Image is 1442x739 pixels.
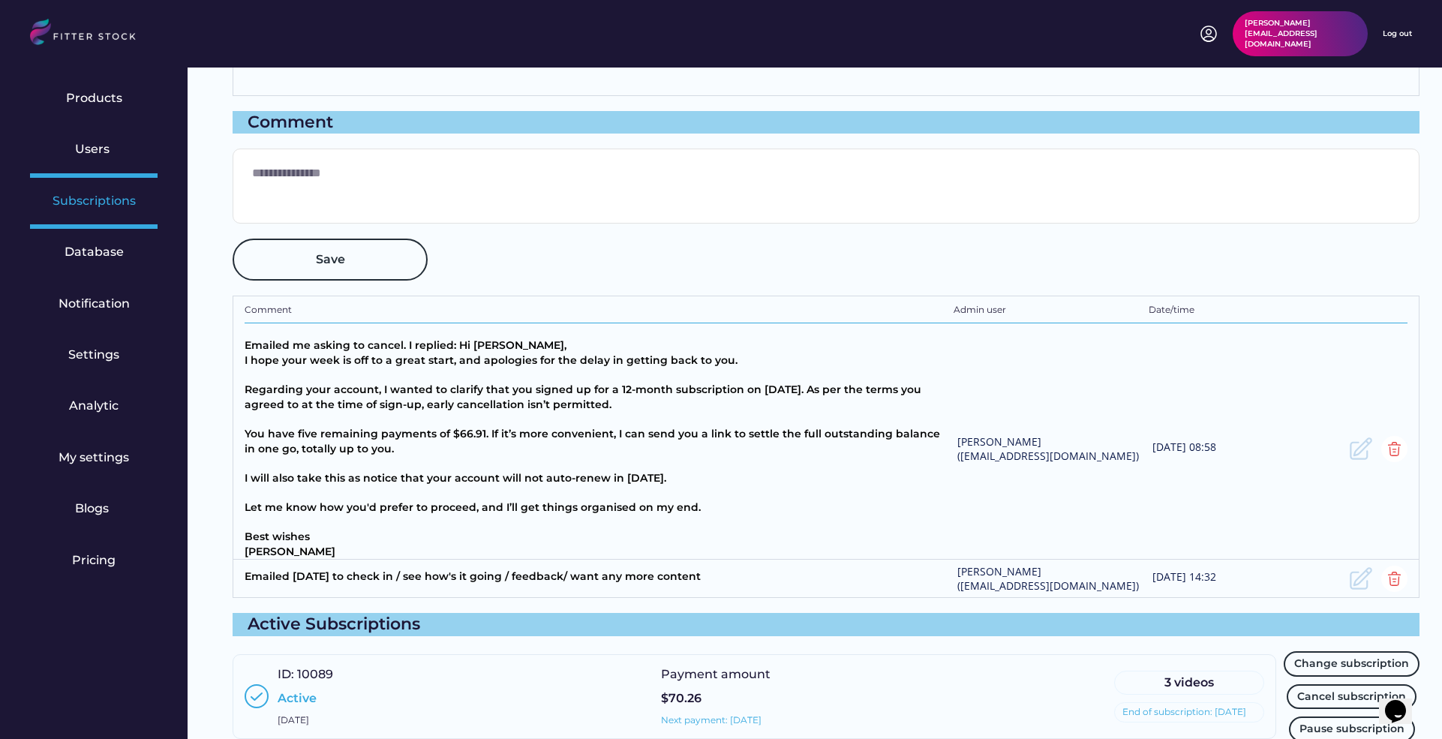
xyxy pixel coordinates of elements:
div: [PERSON_NAME] ([EMAIL_ADDRESS][DOMAIN_NAME]) [957,434,1145,464]
div: [PERSON_NAME] ([EMAIL_ADDRESS][DOMAIN_NAME]) [957,564,1145,593]
img: Frame.svg [1347,566,1374,592]
img: LOGO.svg [30,19,149,50]
div: Next payment: [DATE] [661,714,762,727]
div: Blogs [75,500,113,517]
img: profile-circle.svg [1200,25,1218,43]
div: [DATE] 08:58 [1152,440,1340,458]
div: Products [66,90,122,107]
div: Notification [59,296,130,312]
div: ID: 10089 [278,666,333,683]
div: Comment [233,111,1419,134]
button: Save [233,239,428,281]
div: End of subscription: [DATE] [1122,706,1246,719]
div: Settings [68,347,119,363]
div: Subscriptions [53,193,136,209]
div: Emailed me asking to cancel. I replied: Hi [PERSON_NAME], I hope your week is off to a great star... [245,338,950,559]
button: Change subscription [1284,651,1419,677]
div: Database [65,244,124,260]
div: [DATE] 14:32 [1152,569,1340,588]
div: 3 videos [1122,674,1256,691]
img: Group%201000002354.svg [1381,436,1407,462]
div: $70.26 [661,690,701,707]
div: Users [75,141,113,158]
button: Cancel subscription [1287,684,1416,710]
div: My settings [59,449,129,466]
div: Payment amount [661,666,774,683]
div: [PERSON_NAME][EMAIL_ADDRESS][DOMAIN_NAME] [1245,18,1356,50]
img: Group%201000002397.svg [245,684,269,708]
div: [DATE] [278,714,309,727]
div: Pricing [72,552,116,569]
div: Date/time [1149,304,1336,319]
div: Emailed [DATE] to check in / see how's it going / feedback/ want any more content [245,569,950,588]
div: Log out [1383,29,1412,39]
div: Analytic [69,398,119,414]
img: Group%201000002354.svg [1381,566,1407,592]
div: Comment [245,304,946,319]
div: Active [278,690,317,707]
img: Frame.svg [1347,436,1374,462]
iframe: chat widget [1379,679,1427,724]
div: Admin user [954,304,1141,319]
div: Active Subscriptions [233,613,1419,636]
